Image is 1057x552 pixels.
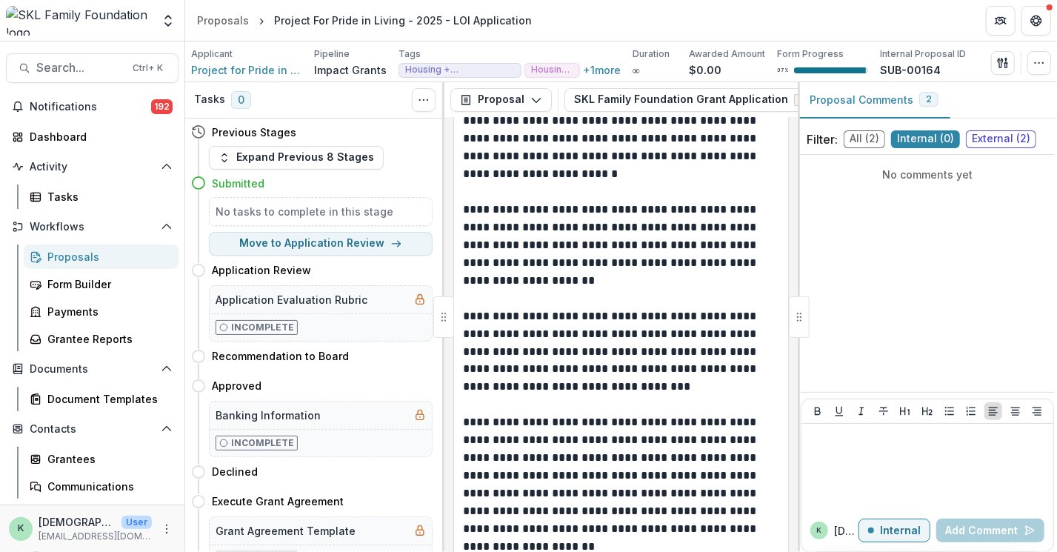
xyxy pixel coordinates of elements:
button: Get Help [1021,6,1051,36]
button: Move to Application Review [209,232,433,256]
p: [DEMOGRAPHIC_DATA] [834,523,858,539]
span: Housing First [531,64,573,75]
button: Notifications192 [6,95,179,119]
h4: Execute Grant Agreement [212,493,344,509]
p: Internal [880,525,921,537]
button: Align Right [1028,402,1046,420]
div: Communications [47,479,167,494]
h5: Banking Information [216,408,321,423]
p: User [121,516,152,529]
button: Ordered List [962,402,980,420]
p: [EMAIL_ADDRESS][DOMAIN_NAME] [39,530,152,543]
button: Partners [986,6,1016,36]
button: Toggle View Cancelled Tasks [412,88,436,112]
button: Heading 1 [896,402,914,420]
p: Impact Grants [314,62,387,78]
span: Internal ( 0 ) [891,130,960,148]
div: Dashboard [30,129,167,144]
div: Tasks [47,189,167,204]
a: Grantees [24,447,179,471]
nav: breadcrumb [191,10,538,31]
span: Documents [30,363,155,376]
button: Bullet List [941,402,958,420]
h4: Recommendation to Board [212,348,349,364]
button: Open Workflows [6,215,179,239]
span: 0 [231,91,251,109]
h4: Application Review [212,262,311,278]
div: Proposals [47,249,167,265]
button: Heading 2 [918,402,936,420]
p: Applicant [191,47,233,61]
a: Tasks [24,184,179,209]
span: External ( 2 ) [966,130,1036,148]
span: Contacts [30,423,155,436]
p: Awarded Amount [689,47,765,61]
h4: Approved [212,378,261,393]
p: Filter: [807,130,838,148]
p: Form Progress [777,47,844,61]
button: Proposal Comments [798,82,950,119]
div: Ctrl + K [130,60,166,76]
button: Search... [6,53,179,83]
p: 97 % [777,65,788,76]
p: $0.00 [689,62,721,78]
a: Form Builder [24,272,179,296]
h5: No tasks to complete in this stage [216,204,426,219]
button: Underline [830,402,848,420]
button: +1more [583,64,621,76]
button: Open Documents [6,357,179,381]
p: Incomplete [231,321,294,334]
p: SUB-00164 [880,62,941,78]
h4: Declined [212,464,258,479]
p: [DEMOGRAPHIC_DATA] [39,514,116,530]
p: Duration [633,47,670,61]
h4: Submitted [212,176,264,191]
button: Italicize [853,402,870,420]
a: Project for Pride in Living, Inc. [191,62,302,78]
div: Grantees [47,451,167,467]
button: Add Comment [936,519,1044,542]
button: Strike [875,402,893,420]
a: Communications [24,474,179,499]
h4: Previous Stages [212,124,296,140]
span: Housing + Wraparound/One-Stop [405,64,515,75]
h3: Tasks [194,93,225,106]
div: Project For Pride in Living - 2025 - LOI Application [274,13,532,28]
p: No comments yet [807,167,1048,182]
div: Grantee Reports [47,331,167,347]
a: Document Templates [24,387,179,411]
span: 2 [926,94,932,104]
span: Activity [30,161,155,173]
div: kristen [18,524,24,533]
a: Grantee Reports [24,327,179,351]
button: Open entity switcher [158,6,179,36]
button: Align Center [1007,402,1024,420]
span: Workflows [30,221,155,233]
p: Incomplete [231,436,294,450]
a: Payments [24,299,179,324]
a: Dashboard [6,124,179,149]
p: Internal Proposal ID [880,47,966,61]
p: ∞ [633,62,640,78]
span: All ( 2 ) [844,130,885,148]
button: Bold [809,402,827,420]
button: More [158,520,176,538]
img: SKL Family Foundation logo [6,6,152,36]
button: Proposal [450,88,552,112]
p: Pipeline [314,47,350,61]
h5: Application Evaluation Rubric [216,292,367,307]
button: Open Contacts [6,417,179,441]
a: Proposals [191,10,255,31]
div: Proposals [197,13,249,28]
span: Notifications [30,101,151,113]
button: Align Left [984,402,1002,420]
div: kristen [817,527,822,534]
p: Tags [399,47,421,61]
button: Open Activity [6,155,179,179]
div: Payments [47,304,167,319]
div: Form Builder [47,276,167,292]
span: 192 [151,99,173,114]
button: SKL Family Foundation Grant Application2 [564,88,835,112]
h5: Grant Agreement Template [216,523,356,539]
